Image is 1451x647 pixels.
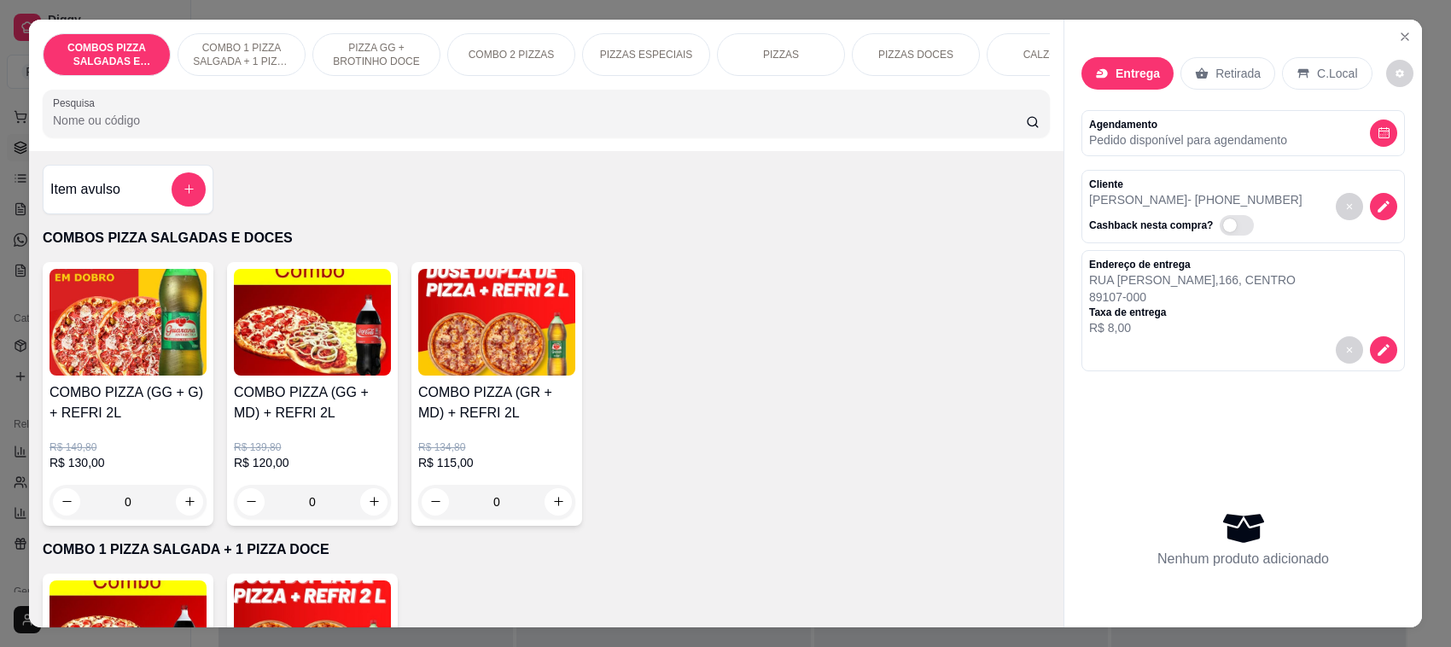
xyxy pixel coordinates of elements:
p: R$ 139,80 [234,440,391,454]
p: R$ 115,00 [418,454,575,471]
p: C.Local [1317,65,1357,82]
h4: Item avulso [50,179,120,200]
p: Cashback nesta compra? [1089,219,1213,232]
h4: COMBO PIZZA (GR + MD) + REFRI 2L [418,382,575,423]
p: R$ 8,00 [1089,319,1296,336]
button: decrease-product-quantity [1370,119,1397,147]
p: Pedido disponível para agendamento [1089,131,1287,149]
button: decrease-product-quantity [1370,193,1397,220]
button: decrease-product-quantity [1370,336,1397,364]
p: R$ 134,80 [418,440,575,454]
h4: COMBO PIZZA (GG + G) + REFRI 2L [50,382,207,423]
p: R$ 149,80 [50,440,207,454]
p: R$ 120,00 [234,454,391,471]
p: COMBOS PIZZA SALGADAS E DOCES [57,41,156,68]
p: Cliente [1089,178,1302,191]
p: PIZZAS ESPECIAIS [600,48,693,61]
p: Taxa de entrega [1089,306,1296,319]
label: Automatic updates [1220,215,1261,236]
p: Retirada [1215,65,1261,82]
p: Nenhum produto adicionado [1157,549,1329,569]
button: add-separate-item [172,172,206,207]
button: decrease-product-quantity [1336,336,1363,364]
p: PIZZA GG + BROTINHO DOCE [327,41,426,68]
p: COMBO 1 PIZZA SALGADA + 1 PIZZA DOCE [192,41,291,68]
p: CALZONES [1023,48,1079,61]
label: Pesquisa [53,96,101,110]
p: PIZZAS [763,48,799,61]
button: decrease-product-quantity [1386,60,1413,87]
p: Entrega [1116,65,1160,82]
p: COMBO 1 PIZZA SALGADA + 1 PIZZA DOCE [43,539,1050,560]
p: R$ 130,00 [50,454,207,471]
p: Agendamento [1089,118,1287,131]
img: product-image [50,269,207,376]
img: product-image [418,269,575,376]
p: 89107-000 [1089,289,1296,306]
h4: COMBO PIZZA (GG + MD) + REFRI 2L [234,382,391,423]
p: Endereço de entrega [1089,258,1296,271]
img: product-image [234,269,391,376]
button: Close [1391,23,1419,50]
p: COMBOS PIZZA SALGADAS E DOCES [43,228,1050,248]
p: PIZZAS DOCES [878,48,953,61]
p: COMBO 2 PIZZAS [469,48,555,61]
p: [PERSON_NAME] - [PHONE_NUMBER] [1089,191,1302,208]
input: Pesquisa [53,112,1026,129]
p: RUA [PERSON_NAME] , 166 , CENTRO [1089,271,1296,289]
button: decrease-product-quantity [1336,193,1363,220]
